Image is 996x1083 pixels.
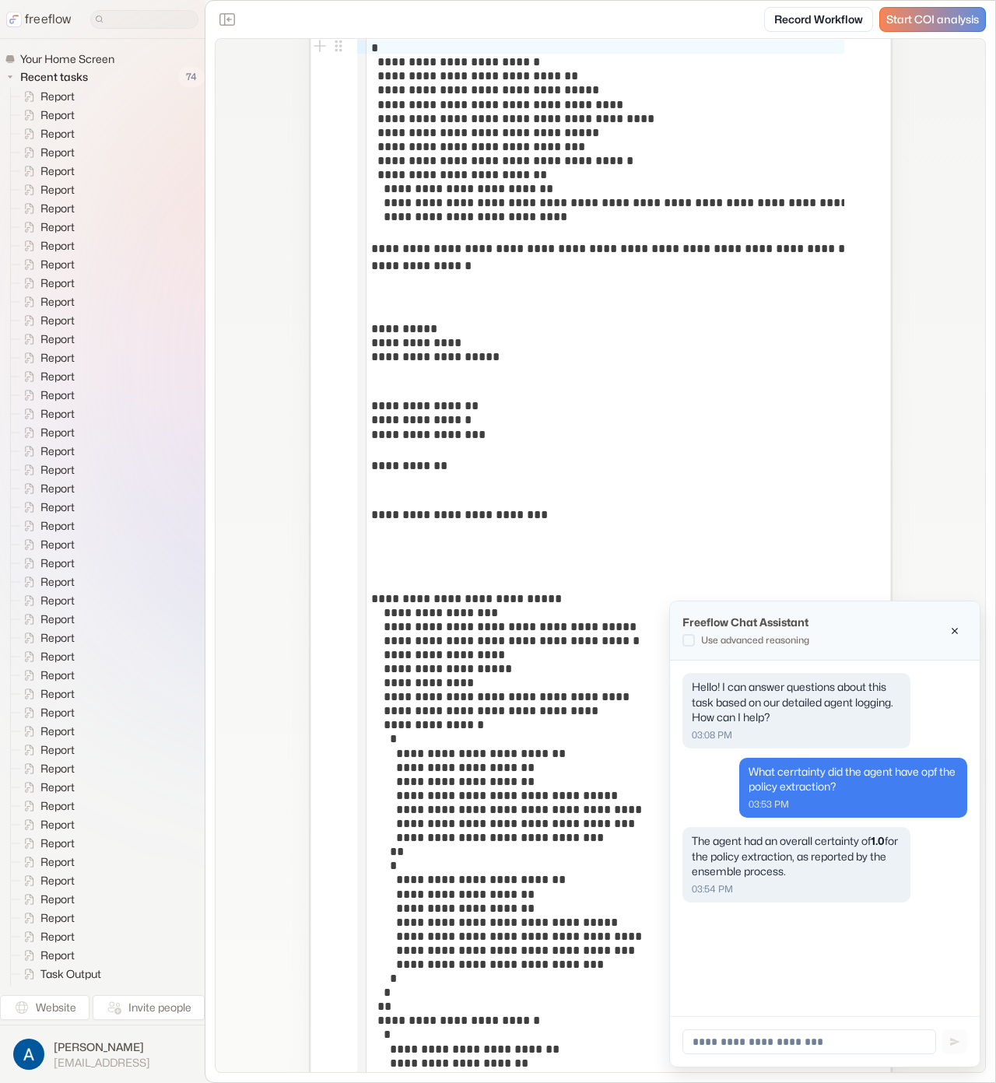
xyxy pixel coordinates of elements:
span: Report [37,238,79,254]
span: Report [37,705,79,720]
a: Report [11,666,81,685]
span: Recent tasks [17,69,93,85]
span: Report [37,443,79,459]
span: Report [37,630,79,646]
a: Report [11,349,81,367]
span: Report [37,499,79,515]
a: Report [11,386,81,405]
img: profile [13,1039,44,1070]
span: Report [37,182,79,198]
span: Report [37,462,79,478]
span: Report [37,257,79,272]
span: Report [37,481,79,496]
span: Report [37,369,79,384]
span: [PERSON_NAME] [54,1039,150,1055]
a: Report [11,741,81,759]
p: Freeflow Chat Assistant [682,614,808,630]
span: Report [37,275,79,291]
a: Report [11,871,81,890]
a: Report [11,367,81,386]
span: What cerrtainty did the agent have opf the policy extraction? [749,765,956,794]
span: Start COI analysis [886,13,979,26]
span: Report [37,574,79,590]
span: Task Output [37,966,106,982]
a: Report [11,255,81,274]
span: Report [37,126,79,142]
a: Report [11,106,81,124]
span: Report [37,817,79,832]
a: Report [11,759,81,778]
span: Report [37,742,79,758]
a: Report [11,703,81,722]
a: Report [11,629,81,647]
span: Report [37,892,79,907]
span: Report [37,798,79,814]
a: Report [11,909,81,927]
span: The agent had an overall certainty of for the policy extraction, as reported by the ensemble proc... [692,834,898,878]
span: Report [37,350,79,366]
span: Report [37,163,79,179]
span: Report [37,929,79,945]
span: 74 [178,67,205,87]
a: Report [11,927,81,946]
a: Your Home Screen [5,51,121,67]
span: Report [37,854,79,870]
p: 03:08 PM [692,728,901,742]
span: Report [37,219,79,235]
a: Report [11,946,81,965]
a: Report [11,573,81,591]
span: Report [37,668,79,683]
a: Report [11,237,81,255]
a: Report [11,199,81,218]
p: 03:53 PM [749,797,958,811]
button: Close the sidebar [215,7,240,32]
a: Report [11,330,81,349]
p: 03:54 PM [692,882,901,896]
span: Report [37,107,79,123]
a: Report [11,293,81,311]
span: Report [37,89,79,104]
span: Report [37,425,79,440]
button: Invite people [93,995,205,1020]
a: Report [11,722,81,741]
span: Report [37,331,79,347]
span: Report [37,145,79,160]
a: Report [11,834,81,853]
a: Report [11,442,81,461]
span: Report [37,556,79,571]
a: Report [11,498,81,517]
a: Start COI analysis [879,7,986,32]
a: Report [11,647,81,666]
span: Report [37,593,79,608]
a: Report [11,423,81,442]
span: Report [37,910,79,926]
a: Record Workflow [764,7,873,32]
span: Report [37,761,79,776]
a: Report [11,143,81,162]
button: Open block menu [329,37,348,55]
a: Task Output [11,965,107,983]
a: Report [11,180,81,199]
a: Report [11,311,81,330]
a: Report [11,274,81,293]
button: Send message [942,1029,967,1054]
span: Your Home Screen [17,51,119,67]
span: Report [37,294,79,310]
span: Report [37,387,79,403]
span: Report [37,948,79,963]
span: Report [37,686,79,702]
p: Use advanced reasoning [701,633,809,647]
a: Report [11,815,81,834]
a: Report [11,162,81,180]
span: Report [37,724,79,739]
a: Report [11,890,81,909]
span: Report [37,406,79,422]
a: Report [11,797,81,815]
span: Report [37,518,79,534]
span: Report [37,873,79,888]
span: [EMAIL_ADDRESS] [54,1056,150,1070]
span: Task Output [37,985,106,1001]
a: Report [11,591,81,610]
button: Close chat [942,619,967,643]
strong: 1.0 [871,834,885,847]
